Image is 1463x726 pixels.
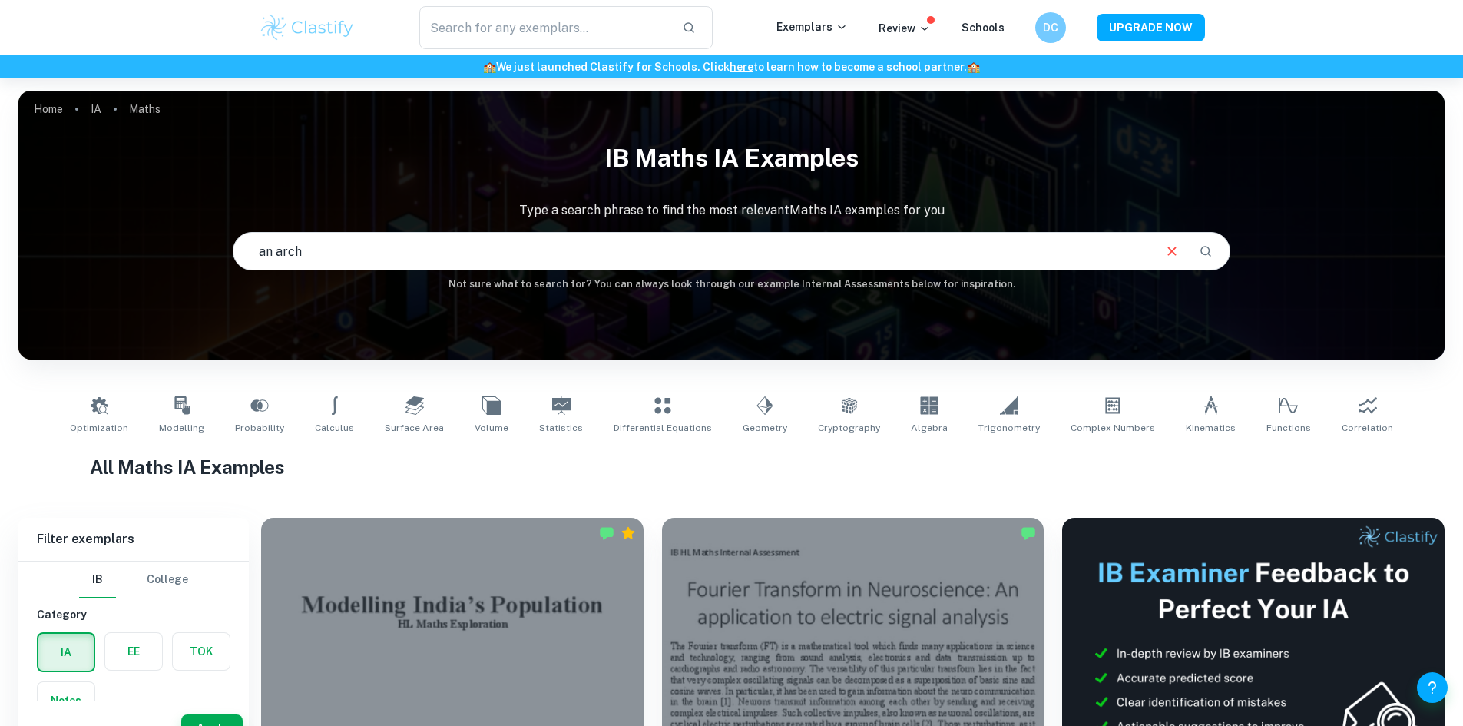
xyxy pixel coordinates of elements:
button: Clear [1157,237,1187,266]
span: Statistics [539,421,583,435]
span: Correlation [1342,421,1393,435]
button: Help and Feedback [1417,672,1448,703]
button: EE [105,633,162,670]
span: Probability [235,421,284,435]
h6: DC [1041,19,1059,36]
img: Marked [599,525,614,541]
span: Surface Area [385,421,444,435]
div: Premium [621,525,636,541]
span: Algebra [911,421,948,435]
span: Differential Equations [614,421,712,435]
span: 🏫 [967,61,980,73]
div: Filter type choice [79,562,188,598]
span: Volume [475,421,508,435]
span: Complex Numbers [1071,421,1155,435]
input: E.g. neural networks, space, population modelling... [233,230,1152,273]
span: Optimization [70,421,128,435]
button: Search [1193,238,1219,264]
span: Cryptography [818,421,880,435]
span: Geometry [743,421,787,435]
button: Notes [38,682,94,719]
button: TOK [173,633,230,670]
span: Modelling [159,421,204,435]
button: College [147,562,188,598]
span: 🏫 [483,61,496,73]
button: DC [1035,12,1066,43]
a: here [730,61,753,73]
img: Clastify logo [259,12,356,43]
button: UPGRADE NOW [1097,14,1205,41]
span: Trigonometry [978,421,1040,435]
h6: Filter exemplars [18,518,249,561]
a: Home [34,98,63,120]
span: Functions [1266,421,1311,435]
p: Type a search phrase to find the most relevant Maths IA examples for you [18,201,1445,220]
h6: Category [37,606,230,623]
p: Review [879,20,931,37]
span: Calculus [315,421,354,435]
p: Maths [129,101,161,118]
input: Search for any exemplars... [419,6,670,49]
img: Marked [1021,525,1036,541]
span: Kinematics [1186,421,1236,435]
h1: IB Maths IA examples [18,134,1445,183]
h1: All Maths IA Examples [90,453,1373,481]
a: Schools [962,22,1005,34]
button: IA [38,634,94,671]
h6: We just launched Clastify for Schools. Click to learn how to become a school partner. [3,58,1460,75]
button: IB [79,562,116,598]
p: Exemplars [776,18,848,35]
h6: Not sure what to search for? You can always look through our example Internal Assessments below f... [18,277,1445,292]
a: IA [91,98,101,120]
